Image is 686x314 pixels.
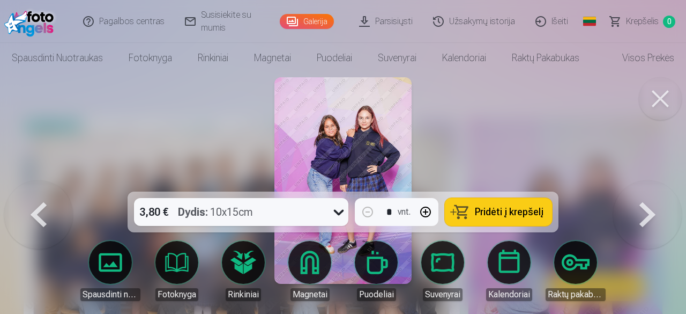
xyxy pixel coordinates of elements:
[479,241,539,301] a: Kalendoriai
[155,288,198,301] div: Fotoknyga
[4,4,58,39] img: /fa2
[280,241,340,301] a: Magnetai
[429,43,499,73] a: Kalendoriai
[116,43,185,73] a: Fotoknyga
[398,206,411,218] div: vnt.
[475,207,543,217] span: Pridėti į krepšelį
[423,288,463,301] div: Suvenyrai
[213,241,273,301] a: Rinkiniai
[185,43,241,73] a: Rinkiniai
[147,241,207,301] a: Fotoknyga
[178,205,208,220] strong: Dydis :
[445,198,552,226] button: Pridėti į krepšelį
[357,288,396,301] div: Puodeliai
[134,198,174,226] div: 3,80 €
[413,241,473,301] a: Suvenyrai
[346,241,406,301] a: Puodeliai
[365,43,429,73] a: Suvenyrai
[290,288,330,301] div: Magnetai
[241,43,304,73] a: Magnetai
[626,15,659,28] span: Krepšelis
[663,16,675,28] span: 0
[486,288,532,301] div: Kalendoriai
[280,14,334,29] a: Galerija
[304,43,365,73] a: Puodeliai
[80,288,140,301] div: Spausdinti nuotraukas
[226,288,261,301] div: Rinkiniai
[178,198,253,226] div: 10x15cm
[546,241,606,301] a: Raktų pakabukas
[499,43,592,73] a: Raktų pakabukas
[80,241,140,301] a: Spausdinti nuotraukas
[546,288,606,301] div: Raktų pakabukas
